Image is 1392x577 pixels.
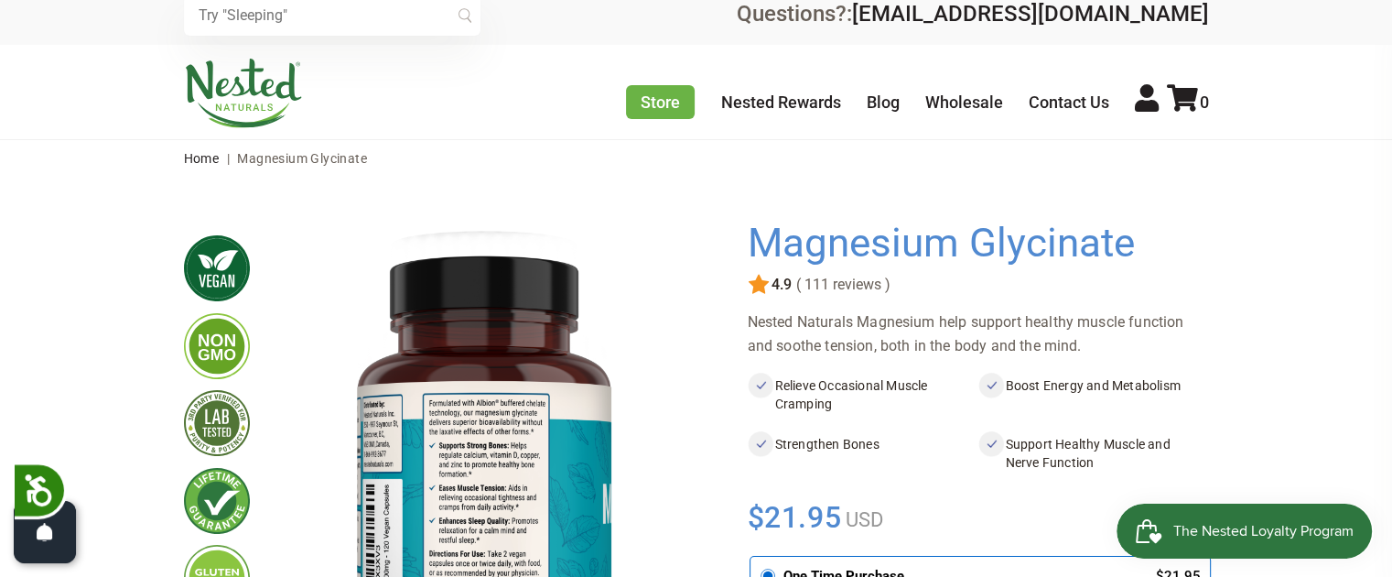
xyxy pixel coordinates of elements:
[737,3,1209,25] div: Questions?:
[770,277,792,293] span: 4.9
[978,431,1209,475] li: Support Healthy Muscle and Nerve Function
[792,277,890,293] span: ( 111 reviews )
[184,59,303,128] img: Nested Naturals
[867,93,900,112] a: Blog
[1200,93,1209,112] span: 0
[925,93,1003,112] a: Wholesale
[1167,93,1209,112] a: 0
[721,93,841,112] a: Nested Rewards
[1117,504,1374,559] iframe: Button to open loyalty program pop-up
[184,390,250,456] img: thirdpartytested
[184,151,220,166] a: Home
[222,151,234,166] span: |
[841,508,883,531] span: USD
[748,310,1209,358] div: Nested Naturals Magnesium help support healthy muscle function and soothe tension, both in the bo...
[14,501,76,563] button: Open
[748,431,978,475] li: Strengthen Bones
[978,373,1209,417] li: Boost Energy and Metabolism
[748,497,842,538] span: $21.95
[748,373,978,417] li: Relieve Occasional Muscle Cramping
[184,313,250,379] img: gmofree
[184,140,1209,177] nav: breadcrumbs
[237,151,367,166] span: Magnesium Glycinate
[184,468,250,534] img: lifetimeguarantee
[748,221,1200,267] h1: Magnesium Glycinate
[1029,93,1109,112] a: Contact Us
[626,85,695,119] a: Store
[184,235,250,301] img: vegan
[852,1,1209,27] a: [EMAIL_ADDRESS][DOMAIN_NAME]
[748,274,770,296] img: star.svg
